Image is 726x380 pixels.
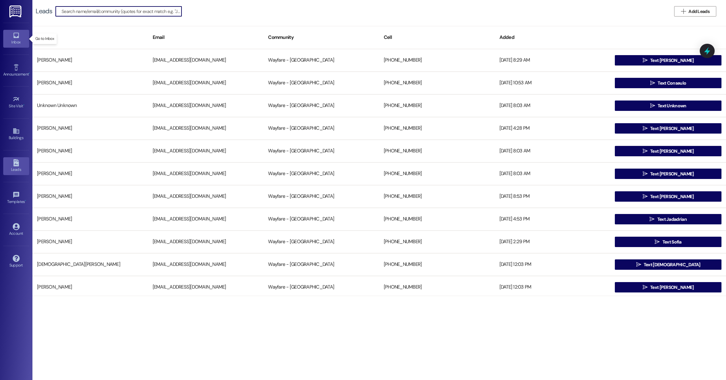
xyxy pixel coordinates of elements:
div: [EMAIL_ADDRESS][DOMAIN_NAME] [148,258,264,271]
div: Email [148,30,264,45]
span: Text [PERSON_NAME] [650,193,694,200]
div: [DATE] 12:03 PM [495,258,611,271]
span: Text Unknown [658,102,686,109]
button: Text [PERSON_NAME] [615,55,721,65]
span: • [25,198,26,203]
div: Wayfare - [GEOGRAPHIC_DATA] [263,77,379,89]
button: Text Sofia [615,237,721,247]
i:  [643,171,648,176]
a: Leads [3,157,29,175]
i:  [643,148,648,154]
span: Text Conseulo [658,80,686,87]
div: [PHONE_NUMBER] [379,213,495,226]
span: Text Jadadrian [657,216,687,223]
div: Wayfare - [GEOGRAPHIC_DATA] [263,281,379,294]
span: • [23,103,24,107]
div: Wayfare - [GEOGRAPHIC_DATA] [263,258,379,271]
div: [PERSON_NAME] [32,167,148,180]
a: Support [3,253,29,270]
span: Text [PERSON_NAME] [650,171,694,177]
a: Buildings [3,125,29,143]
span: Text [PERSON_NAME] [650,57,694,64]
div: Wayfare - [GEOGRAPHIC_DATA] [263,54,379,67]
button: Text [PERSON_NAME] [615,123,721,134]
i:  [643,194,648,199]
i:  [643,285,648,290]
div: Leads [36,8,52,15]
img: ResiDesk Logo [9,6,23,18]
div: Unknown Unknown [32,99,148,112]
div: [PHONE_NUMBER] [379,54,495,67]
div: [DATE] 8:29 AM [495,54,611,67]
i:  [643,126,648,131]
div: [PERSON_NAME] [32,213,148,226]
i:  [636,262,641,267]
button: Text Conseulo [615,78,721,88]
i:  [655,239,660,244]
div: [DATE] 10:53 AM [495,77,611,89]
span: Text [PERSON_NAME] [650,148,694,155]
div: [PERSON_NAME] [32,190,148,203]
div: [PERSON_NAME] [32,54,148,67]
div: Wayfare - [GEOGRAPHIC_DATA] [263,122,379,135]
div: [EMAIL_ADDRESS][DOMAIN_NAME] [148,281,264,294]
div: [DATE] 4:28 PM [495,122,611,135]
div: [DEMOGRAPHIC_DATA][PERSON_NAME] [32,258,148,271]
div: [PHONE_NUMBER] [379,122,495,135]
div: [PHONE_NUMBER] [379,99,495,112]
button: Text Jadadrian [615,214,721,224]
span: • [29,71,30,76]
div: [EMAIL_ADDRESS][DOMAIN_NAME] [148,235,264,248]
div: [PHONE_NUMBER] [379,281,495,294]
i:  [650,103,655,108]
div: Name [32,30,148,45]
button: Text [PERSON_NAME] [615,282,721,292]
i:  [643,58,648,63]
div: [PERSON_NAME] [32,145,148,158]
button: Text [DEMOGRAPHIC_DATA] [615,259,721,270]
div: Wayfare - [GEOGRAPHIC_DATA] [263,167,379,180]
button: Text [PERSON_NAME] [615,191,721,202]
div: Wayfare - [GEOGRAPHIC_DATA] [263,190,379,203]
i:  [681,9,686,14]
div: [EMAIL_ADDRESS][DOMAIN_NAME] [148,167,264,180]
div: [PERSON_NAME] [32,281,148,294]
div: Wayfare - [GEOGRAPHIC_DATA] [263,99,379,112]
div: [EMAIL_ADDRESS][DOMAIN_NAME] [148,190,264,203]
span: Add Leads [688,8,709,15]
div: [DATE] 2:29 PM [495,235,611,248]
div: Cell [379,30,495,45]
div: [DATE] 8:03 AM [495,145,611,158]
span: Text Sofia [662,239,682,245]
div: [DATE] 8:03 AM [495,99,611,112]
div: [DATE] 12:03 PM [495,281,611,294]
p: Go to Inbox [35,36,54,42]
div: [PHONE_NUMBER] [379,145,495,158]
div: [DATE] 8:53 PM [495,190,611,203]
a: Templates • [3,189,29,207]
a: Site Visit • [3,94,29,111]
div: [EMAIL_ADDRESS][DOMAIN_NAME] [148,54,264,67]
div: [EMAIL_ADDRESS][DOMAIN_NAME] [148,213,264,226]
button: Add Leads [674,6,716,17]
div: Added [495,30,611,45]
div: Wayfare - [GEOGRAPHIC_DATA] [263,145,379,158]
span: Text [PERSON_NAME] [650,125,694,132]
div: [EMAIL_ADDRESS][DOMAIN_NAME] [148,99,264,112]
div: [PERSON_NAME] [32,77,148,89]
div: Wayfare - [GEOGRAPHIC_DATA] [263,235,379,248]
div: Community [263,30,379,45]
button: Text [PERSON_NAME] [615,169,721,179]
div: [PHONE_NUMBER] [379,258,495,271]
div: [PHONE_NUMBER] [379,167,495,180]
button: Text Unknown [615,101,721,111]
input: Search name/email/community (quotes for exact match e.g. "John Smith") [62,7,181,16]
div: [EMAIL_ADDRESS][DOMAIN_NAME] [148,122,264,135]
span: Text [DEMOGRAPHIC_DATA] [644,261,700,268]
div: [PHONE_NUMBER] [379,235,495,248]
button: Text [PERSON_NAME] [615,146,721,156]
i:  [650,217,654,222]
a: Inbox [3,30,29,47]
div: [DATE] 8:03 AM [495,167,611,180]
span: Text [PERSON_NAME] [650,284,694,291]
